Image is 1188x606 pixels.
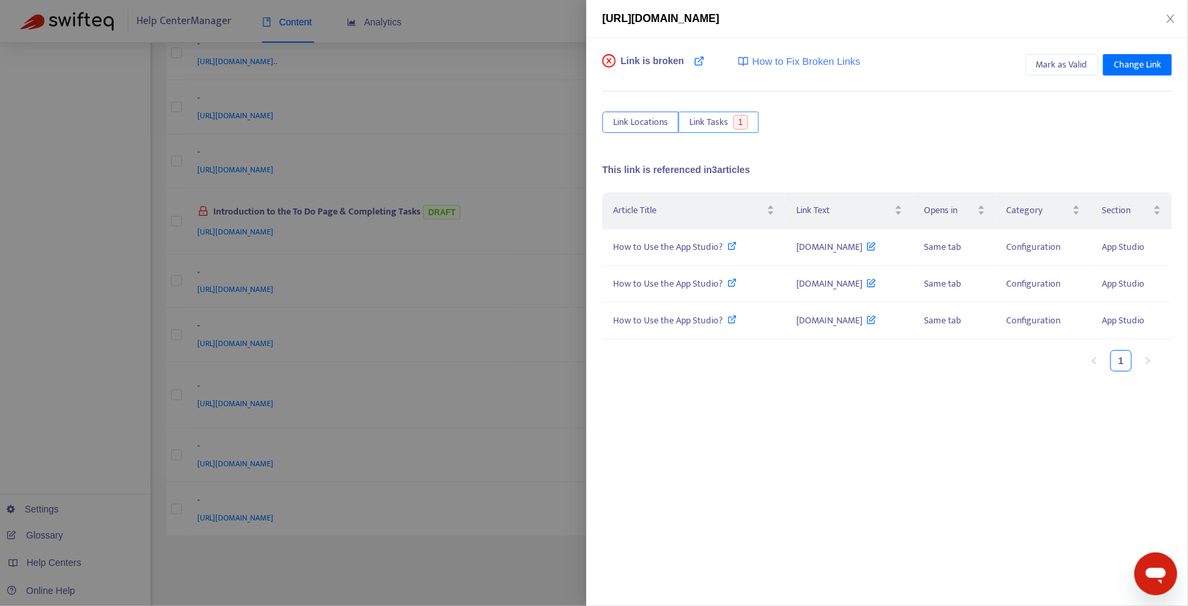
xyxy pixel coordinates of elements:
[613,115,668,130] span: Link Locations
[679,112,759,133] button: Link Tasks1
[1102,239,1145,255] span: App Studio
[1084,350,1105,371] li: Previous Page
[913,192,995,229] th: Opens in
[1026,54,1098,75] button: Mark as Valid
[924,276,961,291] span: Same tab
[613,276,723,291] span: How to Use the App Studio?
[602,192,786,229] th: Article Title
[924,313,961,328] span: Same tab
[613,313,723,328] span: How to Use the App Studio?
[1144,357,1152,365] span: right
[1137,350,1159,371] button: right
[796,203,892,218] span: Link Text
[1135,553,1177,595] iframe: Button to launch messaging window
[996,192,1091,229] th: Category
[1110,350,1132,371] li: 1
[1007,203,1070,218] span: Category
[1007,313,1061,328] span: Configuration
[738,56,749,67] img: image-link
[1161,13,1180,25] button: Close
[602,54,616,67] span: close-circle
[602,13,719,24] span: [URL][DOMAIN_NAME]
[613,239,723,255] span: How to Use the App Studio?
[689,115,728,130] span: Link Tasks
[796,313,876,328] span: [DOMAIN_NAME]
[733,115,749,130] span: 1
[796,239,876,255] span: [DOMAIN_NAME]
[738,54,860,69] a: How to Fix Broken Links
[752,54,860,69] span: How to Fix Broken Links
[924,239,961,255] span: Same tab
[924,203,974,218] span: Opens in
[786,192,913,229] th: Link Text
[1165,13,1176,24] span: close
[1036,57,1088,72] span: Mark as Valid
[1102,203,1151,218] span: Section
[1103,54,1172,75] button: Change Link
[1137,350,1159,371] li: Next Page
[1007,239,1061,255] span: Configuration
[621,54,685,81] span: Link is broken
[602,164,750,175] span: This link is referenced in 3 articles
[1114,57,1161,72] span: Change Link
[1084,350,1105,371] button: left
[613,203,764,218] span: Article Title
[796,276,876,291] span: [DOMAIN_NAME]
[602,112,679,133] button: Link Locations
[1111,351,1131,371] a: 1
[1091,192,1172,229] th: Section
[1102,276,1145,291] span: App Studio
[1102,313,1145,328] span: App Studio
[1007,276,1061,291] span: Configuration
[1090,357,1098,365] span: left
